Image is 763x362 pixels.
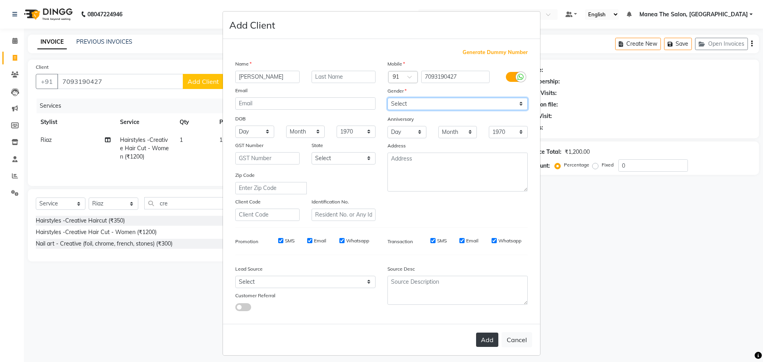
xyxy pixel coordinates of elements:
label: Source Desc [387,265,415,273]
label: SMS [285,237,294,244]
label: Identification No. [312,198,349,205]
label: Whatsapp [346,237,369,244]
label: Address [387,142,406,149]
h4: Add Client [229,18,275,32]
label: SMS [437,237,447,244]
input: GST Number [235,152,300,165]
label: Email [314,237,326,244]
input: Client Code [235,209,300,221]
label: Customer Referral [235,292,275,299]
input: Email [235,97,376,110]
label: DOB [235,115,246,122]
label: Gender [387,87,407,95]
label: Promotion [235,238,258,245]
label: Transaction [387,238,413,245]
label: Client Code [235,198,261,205]
label: GST Number [235,142,263,149]
label: Anniversary [387,116,414,123]
label: Name [235,60,252,68]
button: Cancel [502,332,532,347]
input: Enter Zip Code [235,182,307,194]
label: Zip Code [235,172,255,179]
label: State [312,142,323,149]
label: Lead Source [235,265,263,273]
span: Generate Dummy Number [463,48,528,56]
input: Mobile [421,71,490,83]
label: Whatsapp [498,237,521,244]
label: Email [466,237,478,244]
input: Resident No. or Any Id [312,209,376,221]
button: Add [476,333,498,347]
input: Last Name [312,71,376,83]
input: First Name [235,71,300,83]
label: Email [235,87,248,94]
label: Mobile [387,60,405,68]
